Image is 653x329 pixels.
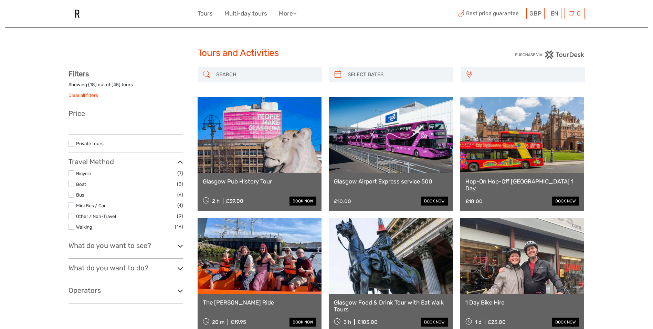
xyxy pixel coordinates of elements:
[226,198,243,204] div: £39.00
[456,8,525,19] span: Best price guarantee
[548,8,561,19] div: EN
[203,299,317,306] a: The [PERSON_NAME] Ride
[69,241,183,250] h3: What do you want to see?
[76,203,106,208] a: Mini Bus / Car
[334,178,448,185] a: Glasgow Airport Express service 500
[76,224,92,230] a: Walking
[76,171,91,176] a: Bicycle
[421,197,448,206] a: book now
[465,178,579,192] a: Hop-On Hop-Off [GEOGRAPHIC_DATA] 1 Day
[69,81,183,92] div: Showing ( ) out of ( ) tours
[475,319,482,325] span: 1 d
[488,319,506,325] div: £23.00
[465,299,579,306] a: 1 Day Bike Hire
[69,109,183,118] h3: Price
[421,318,448,327] a: book now
[279,9,297,19] a: More
[203,178,317,185] a: Glasgow Pub History Tour
[344,319,351,325] span: 3 h
[69,264,183,272] h3: What do you want to do?
[224,9,267,19] a: Multi-day tours
[177,201,183,209] span: (4)
[69,286,183,295] h3: Operators
[465,198,483,205] div: £18.00
[198,9,213,19] a: Tours
[515,50,584,59] img: PurchaseViaTourDesk.png
[69,5,85,22] img: Revolver Hostel
[76,192,84,198] a: Bus
[177,191,183,199] span: (6)
[198,48,456,59] h1: Tours and Activities
[231,319,246,325] div: £19.95
[529,10,541,17] span: GBP
[90,81,95,88] label: 18
[177,212,183,220] span: (9)
[289,318,316,327] a: book now
[177,180,183,188] span: (3)
[552,318,579,327] a: book now
[552,197,579,206] a: book now
[334,198,351,205] div: £10.00
[76,141,104,146] a: Private tours
[345,69,450,81] input: SELECT DATES
[334,299,448,313] a: Glasgow Food & Drink Tour with Eat Walk Tours
[212,319,224,325] span: 20 m
[177,169,183,177] span: (7)
[212,198,220,204] span: 2 h
[69,70,89,78] strong: Filters
[289,197,316,206] a: book now
[576,10,582,17] span: 0
[76,181,86,187] a: Boat
[69,92,98,98] a: Clear all filters
[213,69,318,81] input: SEARCH
[76,213,116,219] a: Other / Non-Travel
[69,158,183,166] h3: Travel Method
[357,319,378,325] div: £103.00
[113,81,119,88] label: 45
[175,223,183,231] span: (16)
